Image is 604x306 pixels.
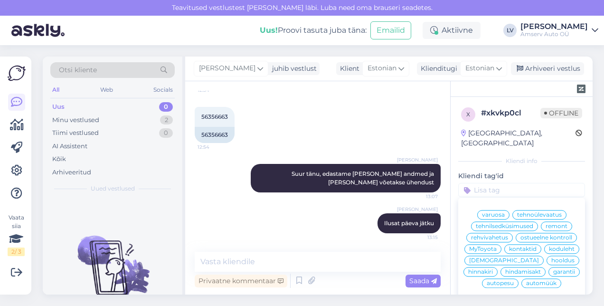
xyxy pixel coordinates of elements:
[469,246,497,252] span: MyToyota
[553,269,575,275] span: garantii
[409,277,437,285] span: Saada
[397,156,438,163] span: [PERSON_NAME]
[260,26,278,35] b: Uus!
[52,115,99,125] div: Minu vestlused
[402,234,438,241] span: 13:15
[549,246,575,252] span: koduleht
[482,212,505,218] span: varuosa
[59,65,97,75] span: Otsi kliente
[546,223,567,229] span: remont
[195,127,235,143] div: 56356663
[91,184,135,193] span: Uued vestlused
[159,128,173,138] div: 0
[481,107,540,119] div: # xkvkp0cl
[520,23,588,30] div: [PERSON_NAME]
[458,171,585,181] p: Kliendi tag'id
[397,206,438,213] span: [PERSON_NAME]
[159,102,173,112] div: 0
[336,64,359,74] div: Klient
[368,63,396,74] span: Estonian
[198,143,233,151] span: 12:54
[468,269,493,275] span: hinnakiri
[517,212,562,218] span: tehnoülevaatus
[503,24,517,37] div: LV
[384,220,434,227] span: Ilusat päeva jätku
[509,246,537,252] span: kontaktid
[8,213,25,256] div: Vaata siia
[52,154,66,164] div: Kõik
[260,25,367,36] div: Proovi tasuta juba täna:
[292,170,435,186] span: Suur tänu, edastame [PERSON_NAME] andmed ja [PERSON_NAME] võetakse ühendust
[268,64,317,74] div: juhib vestlust
[487,280,514,286] span: autopesu
[8,64,26,82] img: Askly Logo
[52,128,99,138] div: Tiimi vestlused
[52,102,65,112] div: Uus
[471,235,508,240] span: rehvivahetus
[160,115,173,125] div: 2
[476,223,533,229] span: tehnilsedküsimused
[511,62,584,75] div: Arhiveeri vestlus
[458,183,585,197] input: Lisa tag
[370,21,411,39] button: Emailid
[520,23,598,38] a: [PERSON_NAME]Amserv Auto OÜ
[50,84,61,96] div: All
[540,108,582,118] span: Offline
[461,128,576,148] div: [GEOGRAPHIC_DATA], [GEOGRAPHIC_DATA]
[151,84,175,96] div: Socials
[505,269,541,275] span: hindamisakt
[577,85,585,93] img: zendesk
[466,111,470,118] span: x
[52,142,87,151] div: AI Assistent
[8,248,25,256] div: 2 / 3
[469,258,539,263] span: [DEMOGRAPHIC_DATA]
[201,113,228,120] span: 56356663
[417,64,457,74] div: Klienditugi
[43,219,182,304] img: No chats
[520,30,588,38] div: Amserv Auto OÜ
[195,275,287,287] div: Privaatne kommentaar
[52,168,91,177] div: Arhiveeritud
[402,193,438,200] span: 13:07
[98,84,115,96] div: Web
[526,280,557,286] span: automüük
[423,22,481,39] div: Aktiivne
[199,63,255,74] span: [PERSON_NAME]
[465,63,494,74] span: Estonian
[520,235,572,240] span: ostueelne kontroll
[458,157,585,165] div: Kliendi info
[551,258,575,263] span: hooldus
